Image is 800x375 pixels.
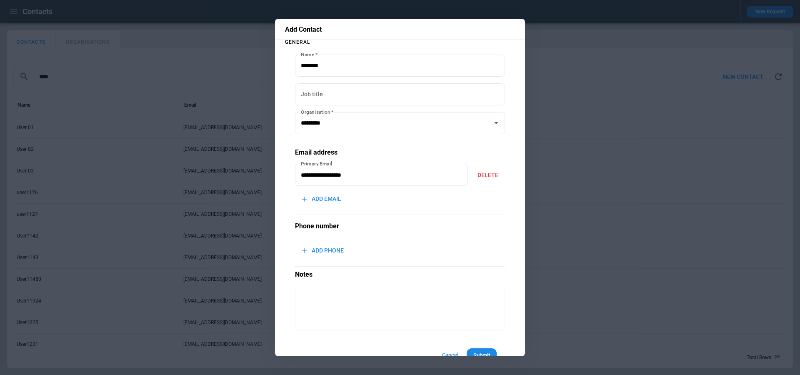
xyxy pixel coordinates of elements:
[295,266,505,279] p: Notes
[295,222,505,231] h5: Phone number
[295,148,505,157] h5: Email address
[301,108,333,115] label: Organisation
[437,347,463,363] button: Cancel
[295,190,348,208] button: ADD EMAIL
[467,348,497,363] button: Submit
[490,117,502,129] button: Open
[301,160,332,167] label: Primary Email
[301,51,317,58] label: Name
[285,40,515,45] p: General
[295,242,350,260] button: ADD PHONE
[471,166,505,184] button: DELETE
[285,25,515,34] p: Add Contact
